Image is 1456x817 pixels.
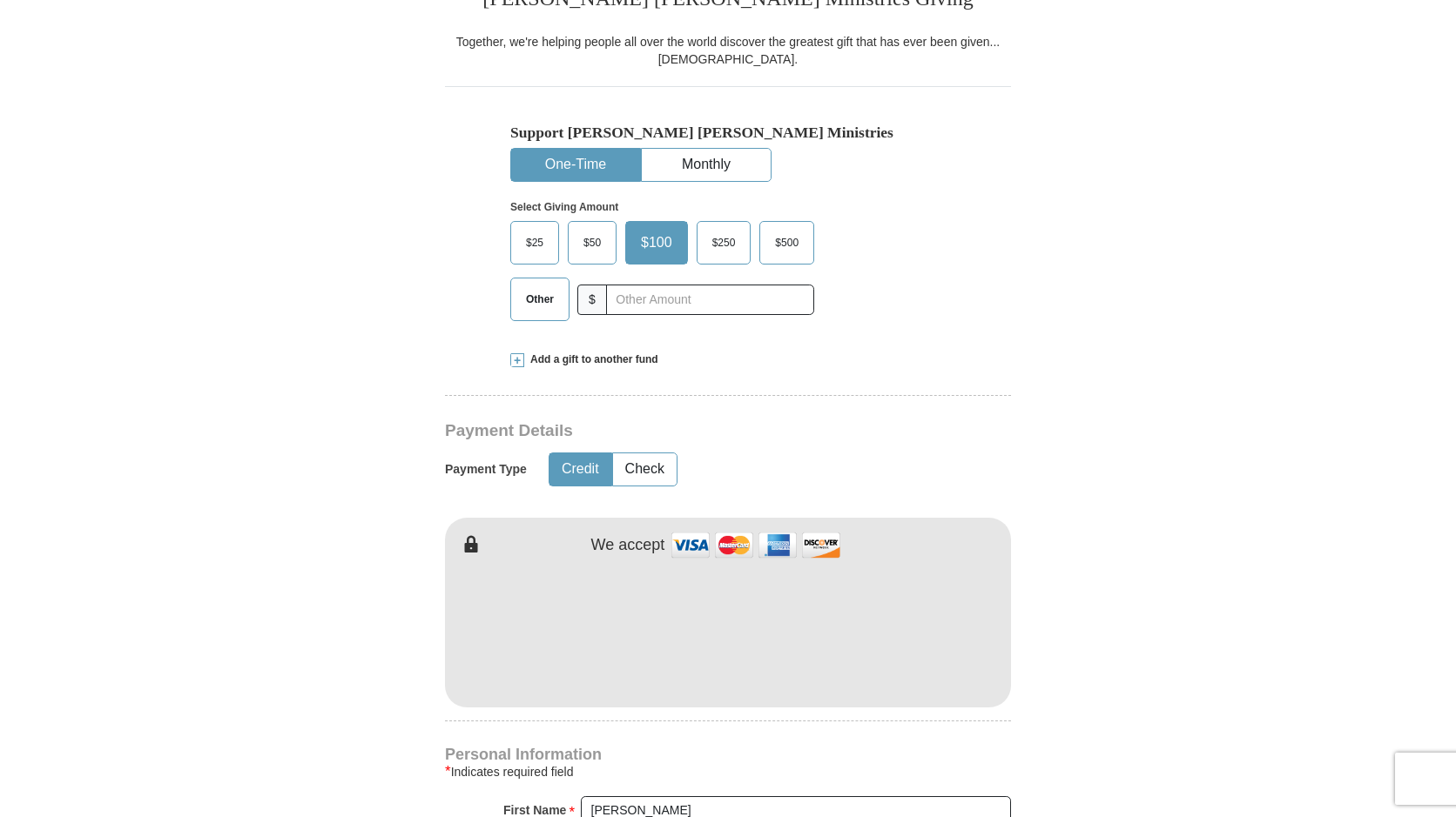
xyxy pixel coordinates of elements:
[511,149,640,181] button: One-Time
[766,230,807,256] span: $500
[517,286,563,312] span: Other
[575,230,610,256] span: $50
[606,285,814,315] input: Other Amount
[669,526,843,564] img: credit cards accepted
[632,230,681,256] span: $100
[510,124,946,142] h5: Support [PERSON_NAME] [PERSON_NAME] Ministries
[524,352,658,367] span: Add a gift to another fund
[704,230,745,256] span: $250
[445,421,889,441] h3: Payment Details
[517,230,552,256] span: $25
[549,453,611,486] button: Credit
[445,761,1011,782] div: Indicates required field
[577,285,607,315] span: $
[613,453,677,486] button: Check
[445,462,527,477] h5: Payment Type
[445,747,1011,761] h4: Personal Information
[445,33,1011,68] div: Together, we're helping people all over the world discover the greatest gift that has ever been g...
[510,201,618,213] strong: Select Giving Amount
[591,536,665,555] h4: We accept
[642,149,771,181] button: Monthly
